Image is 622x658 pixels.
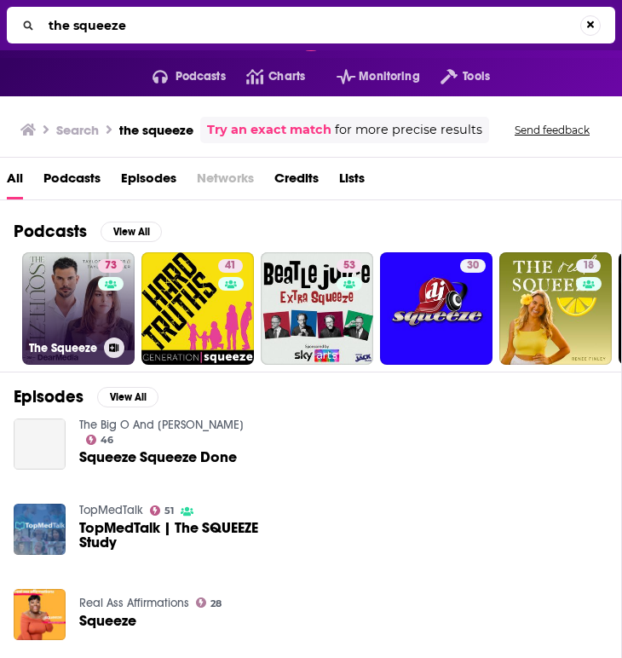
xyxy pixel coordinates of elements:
a: 51 [150,505,175,516]
a: Episodes [121,164,176,199]
a: Squeeze Squeeze Done [79,450,237,465]
a: Squeeze [79,614,136,628]
span: Networks [197,164,254,199]
button: open menu [420,63,490,90]
button: open menu [316,63,420,90]
span: Charts [268,65,305,89]
button: View All [97,387,158,407]
button: Send feedback [510,123,595,137]
img: Squeeze [14,589,66,641]
a: 28 [196,597,222,608]
a: TopMedTalk | The SQUEEZE Study [79,521,274,550]
h3: the squeeze [119,122,193,138]
a: Lists [339,164,365,199]
span: 28 [210,600,222,608]
a: 30 [380,252,492,365]
a: Squeeze Squeeze Done [14,418,66,470]
a: PodcastsView All [14,221,162,242]
a: Podcasts [43,164,101,199]
a: 53 [337,259,362,273]
button: View All [101,222,162,242]
span: 73 [105,257,117,274]
span: for more precise results [335,120,482,140]
a: 73The Squeeze [22,252,135,365]
span: Tools [463,65,490,89]
a: EpisodesView All [14,386,158,407]
a: Real Ass Affirmations [79,596,189,610]
span: 53 [343,257,355,274]
a: Credits [274,164,319,199]
span: Monitoring [359,65,419,89]
a: Charts [226,63,305,90]
h3: The Squeeze [29,341,97,355]
span: Podcasts [176,65,226,89]
span: 41 [225,257,236,274]
div: Search... [7,7,615,43]
h2: Podcasts [14,221,87,242]
a: 41 [141,252,254,365]
span: 46 [101,436,113,444]
span: 30 [467,257,479,274]
a: 73 [98,259,124,273]
a: TopMedTalk [79,503,143,517]
span: 51 [164,507,174,515]
span: 18 [583,257,594,274]
button: open menu [132,63,226,90]
a: 18 [576,259,601,273]
a: Try an exact match [207,120,331,140]
a: 46 [86,435,114,445]
a: 18 [499,252,612,365]
a: All [7,164,23,199]
a: 53 [261,252,373,365]
input: Search... [42,12,580,39]
a: The Big O And Dukes [79,418,244,432]
h3: Search [56,122,99,138]
img: TopMedTalk | The SQUEEZE Study [14,504,66,556]
h2: Episodes [14,386,84,407]
a: 30 [460,259,486,273]
a: 41 [218,259,243,273]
